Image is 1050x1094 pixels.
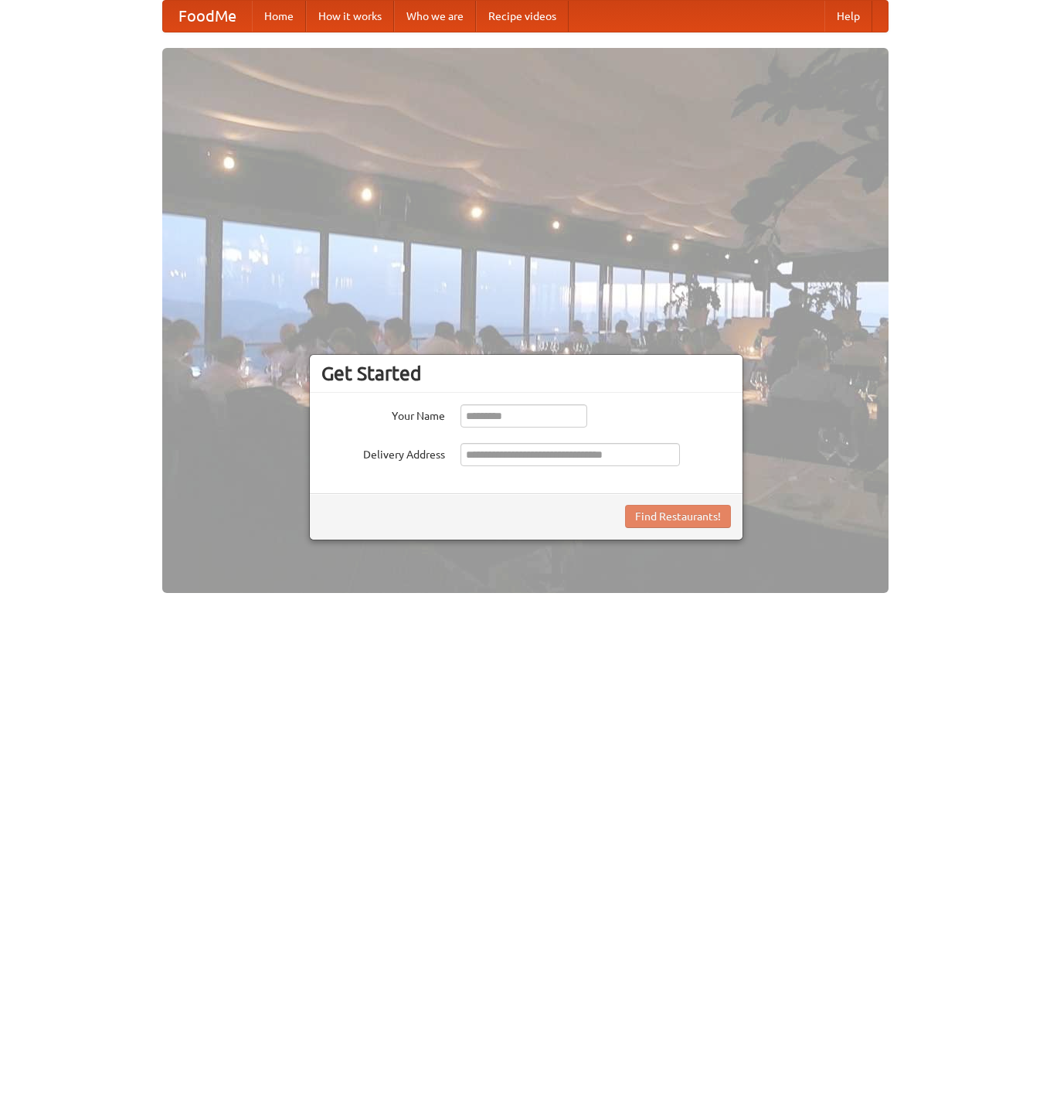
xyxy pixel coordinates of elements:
[321,362,731,385] h3: Get Started
[252,1,306,32] a: Home
[625,505,731,528] button: Find Restaurants!
[321,443,445,462] label: Delivery Address
[321,404,445,424] label: Your Name
[824,1,872,32] a: Help
[163,1,252,32] a: FoodMe
[306,1,394,32] a: How it works
[476,1,569,32] a: Recipe videos
[394,1,476,32] a: Who we are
